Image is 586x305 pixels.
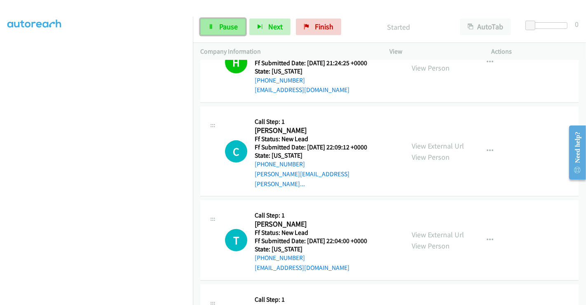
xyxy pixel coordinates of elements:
a: View Person [412,152,450,162]
p: Company Information [200,47,375,57]
h1: T [225,229,247,251]
div: 0 [575,19,579,30]
h5: Ff Submitted Date: [DATE] 22:04:00 +0000 [255,237,367,245]
h5: Ff Submitted Date: [DATE] 21:24:25 +0000 [255,59,377,67]
a: [PHONE_NUMBER] [255,160,305,168]
h5: State: [US_STATE] [255,67,377,76]
h1: C [225,140,247,163]
a: [PERSON_NAME][EMAIL_ADDRESS][PERSON_NAME]... [255,170,349,188]
div: The call is yet to be attempted [225,140,247,163]
a: View Person [412,241,450,251]
h5: State: [US_STATE] [255,245,367,253]
span: Finish [315,22,333,31]
iframe: Resource Center [563,120,586,185]
h5: Call Step: 1 [255,296,367,304]
a: [PHONE_NUMBER] [255,76,305,84]
h5: Call Step: 1 [255,118,397,126]
h5: Ff Status: New Lead [255,229,367,237]
a: [EMAIL_ADDRESS][DOMAIN_NAME] [255,264,349,272]
p: Actions [492,47,579,57]
p: Started [352,21,445,33]
span: Next [268,22,283,31]
a: Pause [200,19,246,35]
h2: [PERSON_NAME] [255,220,367,229]
div: Delay between calls (in seconds) [530,22,567,29]
a: View External Url [412,230,464,239]
h5: State: [US_STATE] [255,151,397,160]
h5: Ff Submitted Date: [DATE] 22:09:12 +0000 [255,143,397,151]
button: AutoTab [460,19,511,35]
a: [EMAIL_ADDRESS][DOMAIN_NAME] [255,86,349,94]
a: Finish [296,19,341,35]
button: Next [249,19,291,35]
a: View External Url [412,141,464,151]
h5: Call Step: 1 [255,211,367,220]
div: The call is yet to be attempted [225,229,247,251]
h2: [PERSON_NAME] [255,126,397,135]
p: View [389,47,477,57]
h5: Ff Status: New Lead [255,135,397,143]
span: Pause [219,22,238,31]
a: [PHONE_NUMBER] [255,254,305,262]
h1: H [225,51,247,73]
a: View Person [412,63,450,73]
